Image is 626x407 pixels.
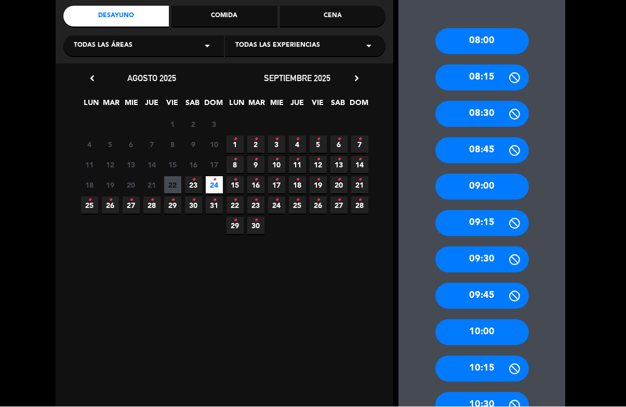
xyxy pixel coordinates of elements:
[233,213,237,229] i: •
[233,152,237,168] i: •
[316,172,320,189] i: •
[235,41,320,51] span: Todas las experiencias
[185,156,202,174] span: 16
[184,97,201,114] span: SAB
[296,132,299,148] i: •
[275,152,278,168] i: •
[204,97,221,114] span: DOM
[164,177,181,194] span: 22
[310,136,327,153] span: 5
[268,156,285,174] span: 10
[212,172,216,189] i: •
[227,136,244,153] span: 1
[296,172,299,189] i: •
[164,136,181,153] span: 8
[358,192,362,209] i: •
[206,197,223,214] span: 31
[102,136,119,153] span: 5
[123,97,140,114] span: MIE
[254,152,258,168] i: •
[102,177,119,194] span: 19
[227,177,244,194] span: 15
[350,97,367,114] span: DOM
[212,192,216,209] i: •
[143,136,161,153] span: 7
[206,136,223,153] span: 10
[337,172,341,189] i: •
[358,132,362,148] i: •
[233,132,237,148] i: •
[435,138,529,164] div: 08:45
[164,197,181,214] span: 29
[192,192,195,209] i: •
[102,156,119,174] span: 12
[247,197,264,214] span: 23
[289,156,306,174] span: 11
[233,192,237,209] i: •
[330,136,348,153] span: 6
[127,73,176,84] span: agosto 2025
[164,97,181,114] span: VIE
[254,213,258,229] i: •
[233,172,237,189] i: •
[206,156,223,174] span: 17
[185,136,202,153] span: 9
[296,152,299,168] i: •
[109,192,112,209] i: •
[275,192,278,209] i: •
[123,197,140,214] span: 27
[74,41,132,51] span: Todas las áreas
[296,192,299,209] i: •
[254,172,258,189] i: •
[330,177,348,194] span: 20
[435,320,529,346] div: 10:00
[337,192,341,209] i: •
[143,156,161,174] span: 14
[143,197,161,214] span: 28
[150,192,154,209] i: •
[316,132,320,148] i: •
[280,6,385,27] div: Cena
[83,97,100,114] span: LUN
[247,156,264,174] span: 9
[63,6,169,27] div: Desayuno
[81,136,98,153] span: 4
[289,97,306,114] span: JUE
[310,177,327,194] span: 19
[435,65,529,91] div: 08:15
[123,136,140,153] span: 6
[351,156,368,174] span: 14
[171,6,277,27] div: Comida
[358,172,362,189] i: •
[363,40,375,52] i: arrow_drop_down
[88,192,91,209] i: •
[227,156,244,174] span: 8
[164,116,181,133] span: 1
[289,177,306,194] span: 18
[123,156,140,174] span: 13
[316,152,320,168] i: •
[247,136,264,153] span: 2
[143,97,161,114] span: JUE
[351,73,362,84] i: chevron_right
[102,197,119,214] span: 26
[435,29,529,55] div: 08:00
[351,177,368,194] span: 21
[227,197,244,214] span: 22
[185,116,202,133] span: 2
[247,177,264,194] span: 16
[351,136,368,153] span: 7
[206,177,223,194] span: 24
[123,177,140,194] span: 20
[435,247,529,273] div: 09:30
[435,356,529,382] div: 10:15
[254,192,258,209] i: •
[103,97,120,114] span: MAR
[310,156,327,174] span: 12
[435,101,529,127] div: 08:30
[309,97,326,114] span: VIE
[129,192,133,209] i: •
[81,156,98,174] span: 11
[201,40,214,52] i: arrow_drop_down
[247,217,264,234] span: 30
